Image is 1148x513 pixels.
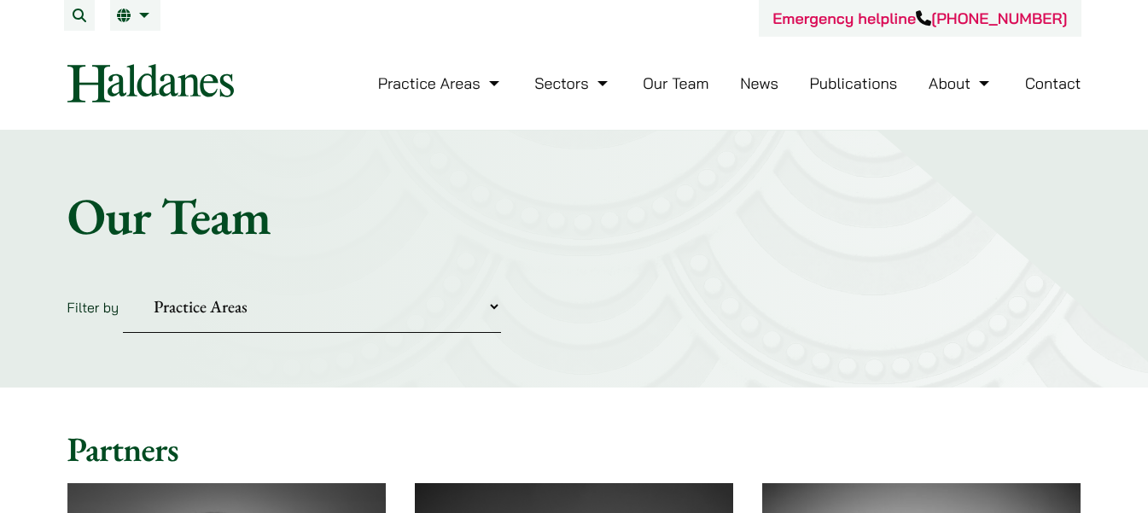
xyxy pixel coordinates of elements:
[378,73,504,93] a: Practice Areas
[534,73,611,93] a: Sectors
[67,428,1081,469] h2: Partners
[117,9,154,22] a: EN
[1025,73,1081,93] a: Contact
[67,299,119,316] label: Filter by
[740,73,778,93] a: News
[67,185,1081,247] h1: Our Team
[810,73,898,93] a: Publications
[929,73,994,93] a: About
[643,73,708,93] a: Our Team
[772,9,1067,28] a: Emergency helpline[PHONE_NUMBER]
[67,64,234,102] img: Logo of Haldanes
